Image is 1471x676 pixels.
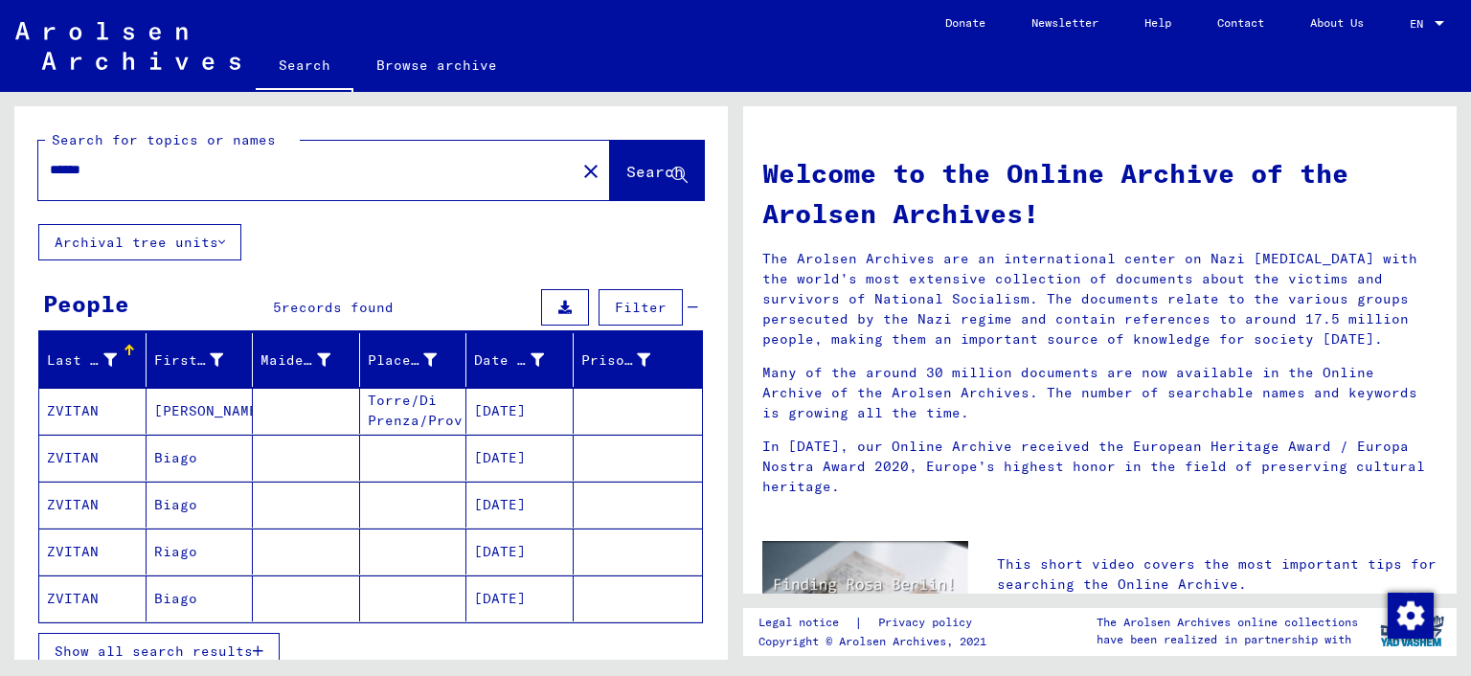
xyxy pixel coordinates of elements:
[253,333,360,387] mat-header-cell: Maiden Name
[1097,614,1358,631] p: The Arolsen Archives online collections
[572,151,610,190] button: Clear
[758,613,995,633] div: |
[282,299,394,316] span: records found
[579,160,602,183] mat-icon: close
[38,633,280,669] button: Show all search results
[260,345,359,375] div: Maiden Name
[581,350,651,371] div: Prisoner #
[39,388,147,434] mat-cell: ZVITAN
[474,345,573,375] div: Date of Birth
[466,333,574,387] mat-header-cell: Date of Birth
[39,575,147,621] mat-cell: ZVITAN
[863,613,995,633] a: Privacy policy
[1097,631,1358,648] p: have been realized in partnership with
[762,541,968,653] img: video.jpg
[353,42,520,88] a: Browse archive
[466,435,574,481] mat-cell: [DATE]
[574,333,703,387] mat-header-cell: Prisoner #
[466,529,574,575] mat-cell: [DATE]
[1376,607,1448,655] img: yv_logo.png
[610,141,704,200] button: Search
[997,554,1437,595] p: This short video covers the most important tips for searching the Online Archive.
[1387,592,1433,638] div: Zustimmung ändern
[368,345,466,375] div: Place of Birth
[260,350,330,371] div: Maiden Name
[147,575,254,621] mat-cell: Biago
[154,350,224,371] div: First Name
[360,388,467,434] mat-cell: Torre/Di Prenza/Prov
[147,482,254,528] mat-cell: Biago
[147,529,254,575] mat-cell: Riago
[47,350,117,371] div: Last Name
[758,633,995,650] p: Copyright © Arolsen Archives, 2021
[38,224,241,260] button: Archival tree units
[626,162,684,181] span: Search
[147,435,254,481] mat-cell: Biago
[762,249,1437,349] p: The Arolsen Archives are an international center on Nazi [MEDICAL_DATA] with the world’s most ext...
[599,289,683,326] button: Filter
[39,482,147,528] mat-cell: ZVITAN
[762,363,1437,423] p: Many of the around 30 million documents are now available in the Online Archive of the Arolsen Ar...
[466,575,574,621] mat-cell: [DATE]
[47,345,146,375] div: Last Name
[15,22,240,70] img: Arolsen_neg.svg
[466,482,574,528] mat-cell: [DATE]
[147,333,254,387] mat-header-cell: First Name
[154,345,253,375] div: First Name
[55,642,253,660] span: Show all search results
[147,388,254,434] mat-cell: [PERSON_NAME]
[615,299,667,316] span: Filter
[256,42,353,92] a: Search
[39,435,147,481] mat-cell: ZVITAN
[1388,593,1434,639] img: Zustimmung ändern
[52,131,276,148] mat-label: Search for topics or names
[474,350,544,371] div: Date of Birth
[368,350,438,371] div: Place of Birth
[39,529,147,575] mat-cell: ZVITAN
[360,333,467,387] mat-header-cell: Place of Birth
[581,345,680,375] div: Prisoner #
[762,437,1437,497] p: In [DATE], our Online Archive received the European Heritage Award / Europa Nostra Award 2020, Eu...
[762,153,1437,234] h1: Welcome to the Online Archive of the Arolsen Archives!
[758,613,854,633] a: Legal notice
[43,286,129,321] div: People
[466,388,574,434] mat-cell: [DATE]
[1410,16,1423,31] mat-select-trigger: EN
[39,333,147,387] mat-header-cell: Last Name
[273,299,282,316] span: 5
